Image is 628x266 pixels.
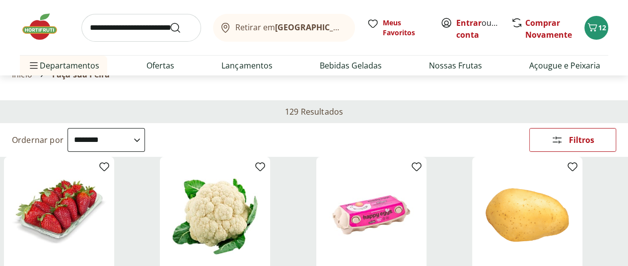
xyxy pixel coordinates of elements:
[529,60,600,71] a: Açougue e Peixaria
[12,134,64,145] label: Ordernar por
[429,60,482,71] a: Nossas Frutas
[28,54,99,77] span: Departamentos
[456,17,482,28] a: Entrar
[168,165,262,259] img: Couve-Flor Unidade
[213,14,355,42] button: Retirar em[GEOGRAPHIC_DATA]/[GEOGRAPHIC_DATA]
[598,23,606,32] span: 12
[20,12,70,42] img: Hortifruti
[221,60,272,71] a: Lançamentos
[456,17,500,41] span: ou
[169,22,193,34] button: Submit Search
[146,60,174,71] a: Ofertas
[480,165,574,259] img: Batata Inglesa Unidade
[235,23,345,32] span: Retirar em
[12,70,32,79] a: Início
[367,18,428,38] a: Meus Favoritos
[324,165,419,259] img: Ovos Tipo Grande Vermelhos Mantiqueira Happy Eggs 10 Unidades
[28,54,40,77] button: Menu
[584,16,608,40] button: Carrinho
[569,136,594,144] span: Filtros
[529,128,616,152] button: Filtros
[52,70,110,79] span: Faça sua Feira
[525,17,572,40] a: Comprar Novamente
[12,165,106,259] img: Morango Bandeja 250g
[551,134,563,146] svg: Abrir Filtros
[456,17,511,40] a: Criar conta
[285,106,343,117] h2: 129 Resultados
[81,14,201,42] input: search
[275,22,442,33] b: [GEOGRAPHIC_DATA]/[GEOGRAPHIC_DATA]
[320,60,382,71] a: Bebidas Geladas
[383,18,428,38] span: Meus Favoritos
